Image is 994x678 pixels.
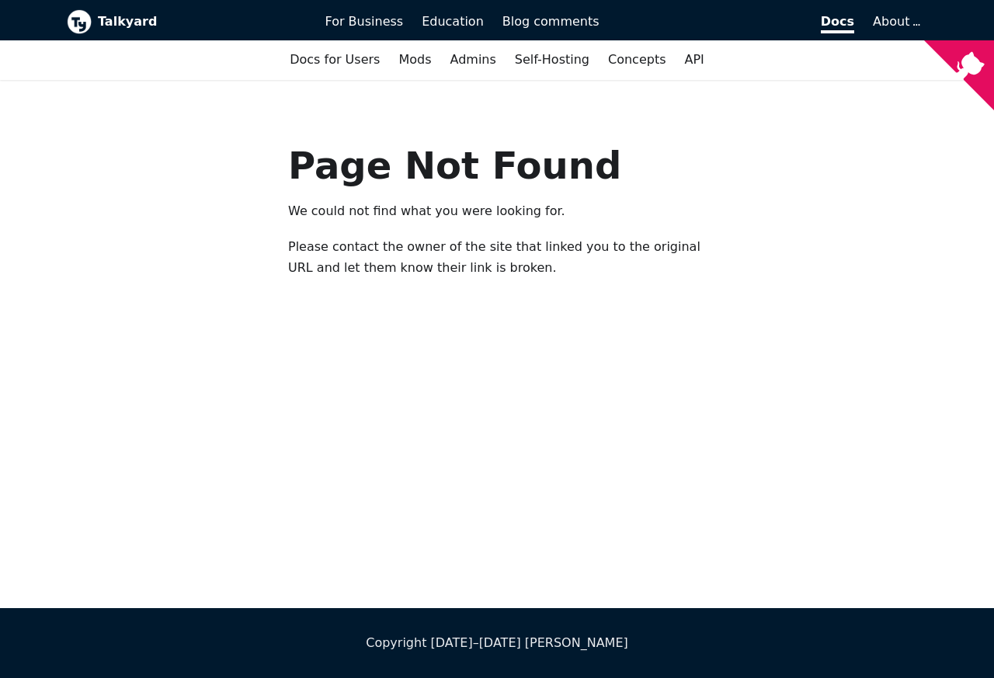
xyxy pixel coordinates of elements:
span: For Business [325,14,404,29]
a: Education [412,9,493,35]
a: Talkyard logoTalkyard [67,9,304,34]
div: Copyright [DATE]–[DATE] [PERSON_NAME] [67,633,927,653]
b: Talkyard [98,12,304,32]
a: For Business [316,9,413,35]
span: Docs [821,14,854,33]
a: Concepts [599,47,676,73]
a: API [676,47,714,73]
a: Mods [389,47,440,73]
img: Talkyard logo [67,9,92,34]
a: Self-Hosting [506,47,599,73]
a: Blog comments [493,9,609,35]
a: Admins [441,47,506,73]
p: Please contact the owner of the site that linked you to the original URL and let them know their ... [288,237,706,278]
h1: Page Not Found [288,142,706,189]
span: Education [422,14,484,29]
span: Blog comments [502,14,600,29]
a: Docs for Users [280,47,389,73]
p: We could not find what you were looking for. [288,201,706,221]
a: Docs [609,9,864,35]
a: About [873,14,918,29]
